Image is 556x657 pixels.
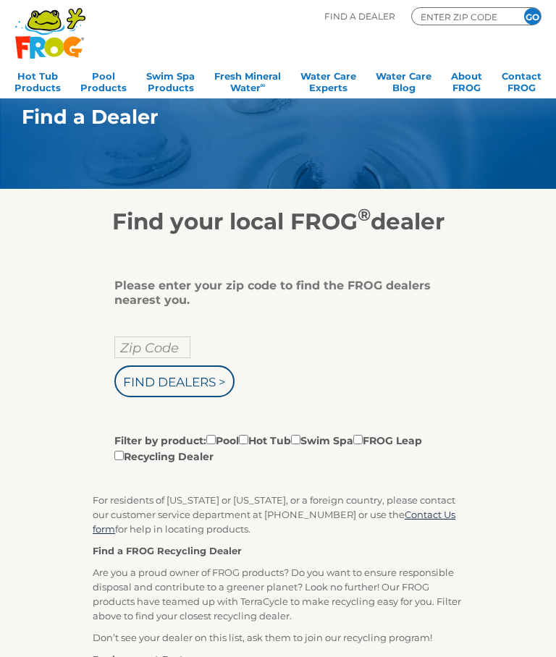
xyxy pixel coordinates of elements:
[502,66,542,95] a: ContactFROG
[114,365,235,397] input: Find Dealers >
[14,66,61,95] a: Hot TubProducts
[114,279,431,308] div: Please enter your zip code to find the FROG dealers nearest you.
[206,435,216,444] input: Filter by product:PoolHot TubSwim SpaFROG LeapRecycling Dealer
[114,432,431,464] label: Filter by product: Pool Hot Tub Swim Spa FROG Leap Recycling Dealer
[376,66,431,95] a: Water CareBlog
[261,81,266,89] sup: ∞
[22,106,500,128] h1: Find a Dealer
[419,10,506,23] input: Zip Code Form
[524,8,541,25] input: GO
[324,7,395,25] p: Find A Dealer
[93,493,463,536] p: For residents of [US_STATE] or [US_STATE], or a foreign country, please contact our customer serv...
[146,66,195,95] a: Swim SpaProducts
[451,66,482,95] a: AboutFROG
[80,66,127,95] a: PoolProducts
[291,435,300,444] input: Filter by product:PoolHot TubSwim SpaFROG LeapRecycling Dealer
[353,435,363,444] input: Filter by product:PoolHot TubSwim SpaFROG LeapRecycling Dealer
[114,451,124,460] input: Filter by product:PoolHot TubSwim SpaFROG LeapRecycling Dealer
[239,435,248,444] input: Filter by product:PoolHot TubSwim SpaFROG LeapRecycling Dealer
[214,66,281,95] a: Fresh MineralWater∞
[300,66,356,95] a: Water CareExperts
[93,545,242,556] strong: Find a FROG Recycling Dealer
[93,630,463,645] p: Don’t see your dealer on this list, ask them to join our recycling program!
[358,204,371,225] sup: ®
[93,565,463,623] p: Are you a proud owner of FROG products? Do you want to ensure responsible disposal and contribute...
